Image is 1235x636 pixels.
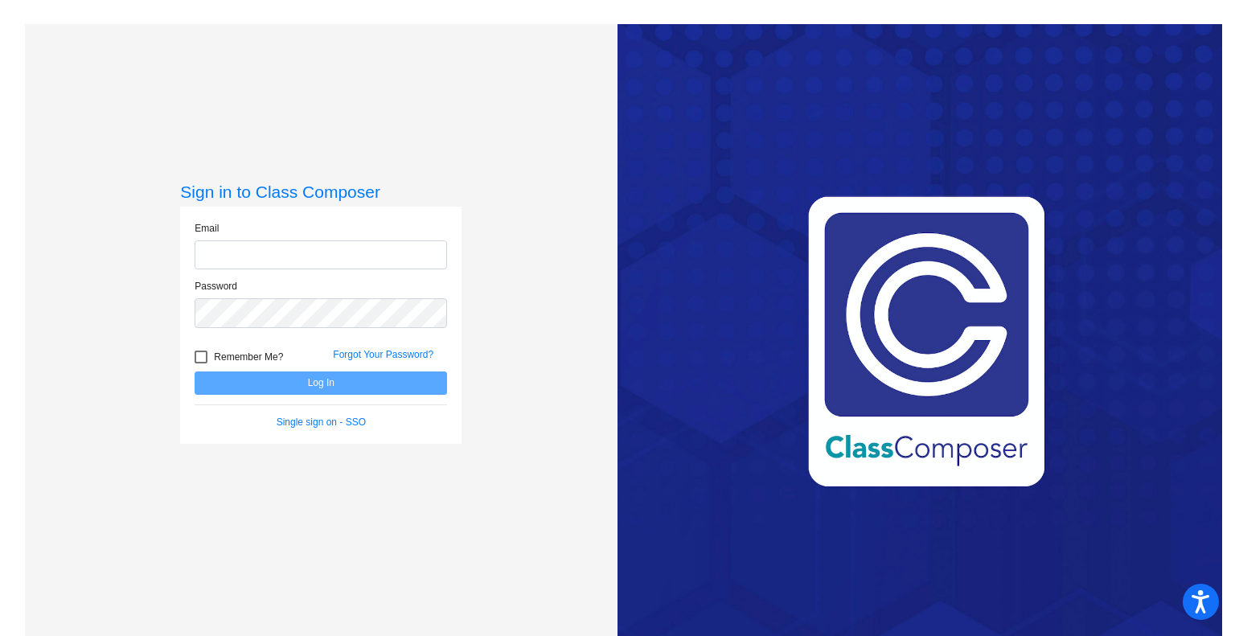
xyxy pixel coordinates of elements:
a: Single sign on - SSO [277,416,366,428]
span: Remember Me? [214,347,283,367]
h3: Sign in to Class Composer [180,182,462,202]
button: Log In [195,371,447,395]
label: Password [195,279,237,293]
a: Forgot Your Password? [333,349,433,360]
label: Email [195,221,219,236]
